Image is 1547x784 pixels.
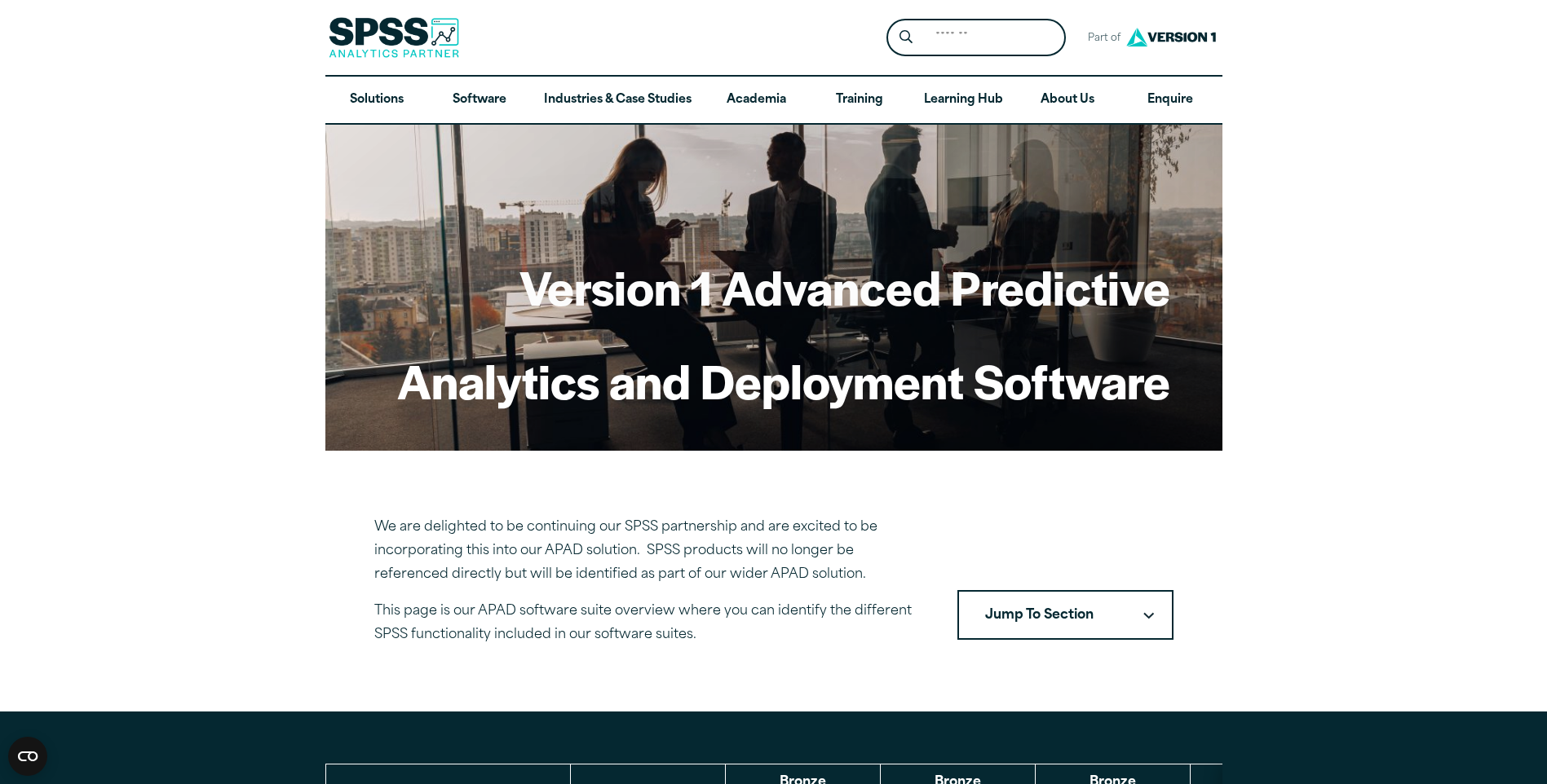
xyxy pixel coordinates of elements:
[8,737,47,776] button: Open CMP widget
[899,30,913,44] svg: Search magnifying glass icon
[329,17,459,58] img: SPSS Analytics Partner
[957,590,1174,641] button: Jump To SectionDownward pointing chevron
[325,77,428,124] a: Solutions
[374,516,918,586] p: We are delighted to be continuing our SPSS partnership and are excited to be incorporating this i...
[1119,77,1222,124] a: Enquire
[397,255,1170,319] h1: Version 1 Advanced Predictive
[531,77,705,124] a: Industries & Case Studies
[807,77,910,124] a: Training
[1122,22,1220,52] img: Version1 Logo
[957,590,1174,641] nav: Table of Contents
[1016,77,1119,124] a: About Us
[1143,612,1154,619] svg: Downward pointing chevron
[886,19,1066,57] form: Site Header Search Form
[705,77,807,124] a: Academia
[325,77,1222,124] nav: Desktop version of site main menu
[891,23,921,53] button: Search magnifying glass icon
[1079,27,1122,51] span: Part of
[911,77,1016,124] a: Learning Hub
[374,600,918,647] p: This page is our APAD software suite overview where you can identify the different SPSS functiona...
[397,349,1170,412] h1: Analytics and Deployment Software
[428,77,531,124] a: Software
